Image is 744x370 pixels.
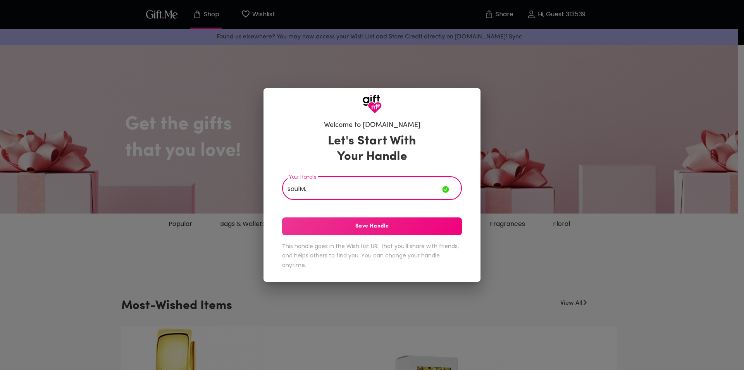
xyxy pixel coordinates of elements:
img: GiftMe Logo [362,94,382,114]
button: Save Handle [282,217,462,235]
h6: Welcome to [DOMAIN_NAME] [324,121,420,130]
h3: Let's Start With Your Handle [318,134,426,165]
h6: This handle goes in the Wish List URL that you'll share with friends, and helps others to find yo... [282,241,462,270]
input: Your Handle [282,178,442,200]
span: Save Handle [282,222,462,231]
